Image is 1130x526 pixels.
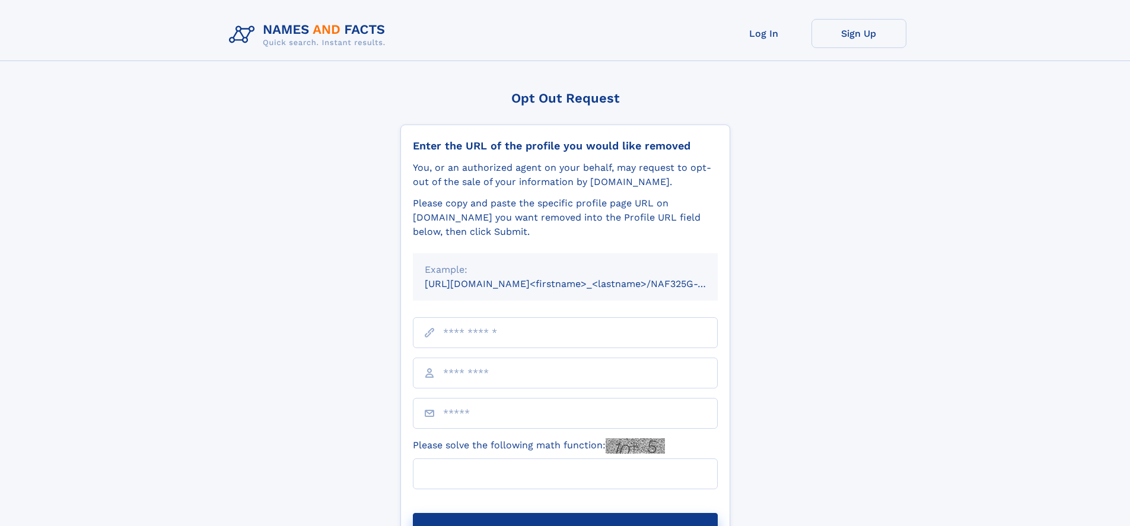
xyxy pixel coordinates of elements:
[413,196,718,239] div: Please copy and paste the specific profile page URL on [DOMAIN_NAME] you want removed into the Pr...
[717,19,811,48] a: Log In
[400,91,730,106] div: Opt Out Request
[425,263,706,277] div: Example:
[413,438,665,454] label: Please solve the following math function:
[413,139,718,152] div: Enter the URL of the profile you would like removed
[811,19,906,48] a: Sign Up
[413,161,718,189] div: You, or an authorized agent on your behalf, may request to opt-out of the sale of your informatio...
[425,278,740,289] small: [URL][DOMAIN_NAME]<firstname>_<lastname>/NAF325G-xxxxxxxx
[224,19,395,51] img: Logo Names and Facts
